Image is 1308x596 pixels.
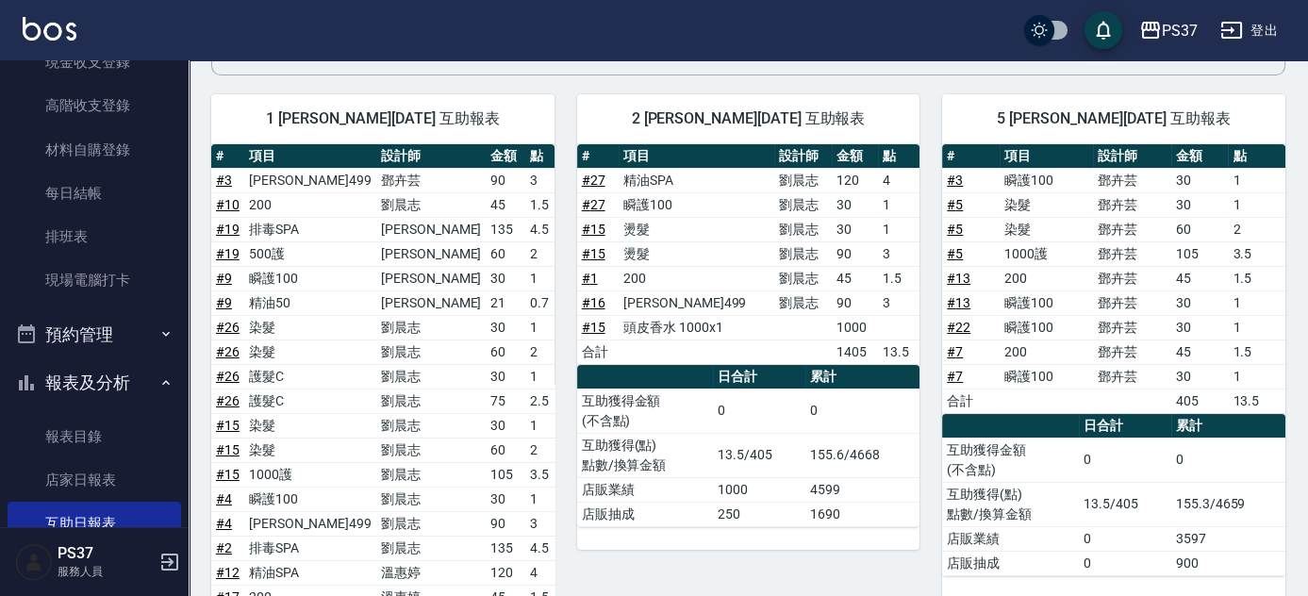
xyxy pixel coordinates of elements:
td: 店販業績 [577,477,714,502]
a: #15 [582,246,605,261]
td: [PERSON_NAME]499 [619,290,774,315]
td: 互助獲得(點) 點數/換算金額 [942,482,1079,526]
th: 設計師 [774,144,832,169]
button: 報表及分析 [8,358,181,407]
td: 1 [878,217,919,241]
td: 2 [525,241,561,266]
td: 1 [525,266,561,290]
td: 30 [1171,315,1229,339]
a: #27 [582,197,605,212]
td: 護髮C [244,389,376,413]
td: 3 [525,168,561,192]
a: #19 [216,222,240,237]
td: 1 [525,364,561,389]
td: 405 [1171,389,1229,413]
td: 3.5 [525,462,561,487]
span: 1 [PERSON_NAME][DATE] 互助報表 [234,109,532,128]
th: # [942,144,1000,169]
td: 劉晨志 [376,192,486,217]
a: #7 [947,344,963,359]
td: 2 [525,339,561,364]
td: 瞬護100 [1000,290,1093,315]
td: 155.6/4668 [805,433,919,477]
td: 500護 [244,241,376,266]
td: 200 [244,192,376,217]
td: 瞬護100 [1000,315,1093,339]
a: #7 [947,369,963,384]
td: 瞬護100 [244,487,376,511]
td: 30 [1171,168,1229,192]
td: 店販業績 [942,526,1079,551]
td: 合計 [942,389,1000,413]
td: 劉晨志 [376,511,486,536]
td: 30 [1171,364,1229,389]
td: 13.5 [1228,389,1285,413]
td: 3 [878,241,919,266]
a: #5 [947,222,963,237]
td: 劉晨志 [376,413,486,438]
td: 4.5 [525,536,561,560]
a: #4 [216,516,232,531]
a: #3 [216,173,232,188]
td: 13.5 [878,339,919,364]
a: #12 [216,565,240,580]
td: 250 [713,502,805,526]
a: #15 [582,222,605,237]
a: #15 [216,442,240,457]
table: a dense table [577,365,920,527]
td: 劉晨志 [774,217,832,241]
td: 200 [1000,266,1093,290]
a: #22 [947,320,970,335]
td: 1 [525,315,561,339]
td: 鄧卉芸 [1093,241,1171,266]
td: 合計 [577,339,620,364]
a: 報表目錄 [8,415,181,458]
a: #13 [947,295,970,310]
td: 3.5 [1228,241,1285,266]
td: 3 [878,290,919,315]
td: [PERSON_NAME]499 [244,168,376,192]
a: 高階收支登錄 [8,84,181,127]
td: 劉晨志 [774,168,832,192]
button: PS37 [1132,11,1205,50]
th: 項目 [619,144,774,169]
td: 30 [486,364,525,389]
td: 60 [1171,217,1229,241]
td: 精油SPA [244,560,376,585]
button: 預約管理 [8,310,181,359]
td: 1 [878,192,919,217]
a: 店家日報表 [8,458,181,502]
th: 日合計 [713,365,805,389]
td: 1 [1228,364,1285,389]
div: PS37 [1162,19,1198,42]
td: 劉晨志 [376,389,486,413]
td: 13.5/405 [713,433,805,477]
td: 13.5/405 [1079,482,1171,526]
td: 染髮 [244,413,376,438]
th: 金額 [486,144,525,169]
a: #5 [947,246,963,261]
td: [PERSON_NAME]499 [244,511,376,536]
th: 累計 [805,365,919,389]
button: 登出 [1213,13,1285,48]
th: 項目 [1000,144,1093,169]
th: 累計 [1171,414,1285,439]
a: #26 [216,393,240,408]
td: 劉晨志 [376,339,486,364]
td: 0 [713,389,805,433]
table: a dense table [942,414,1285,576]
td: 0 [1171,438,1285,482]
td: 鄧卉芸 [1093,266,1171,290]
td: 0 [1079,438,1171,482]
table: a dense table [942,144,1285,414]
a: #15 [216,418,240,433]
td: 2.5 [525,389,561,413]
td: 護髮C [244,364,376,389]
td: 排毒SPA [244,536,376,560]
td: 1000 [713,477,805,502]
a: #15 [582,320,605,335]
td: 1 [1228,192,1285,217]
td: 1 [1228,315,1285,339]
a: #5 [947,197,963,212]
td: 劉晨志 [376,487,486,511]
